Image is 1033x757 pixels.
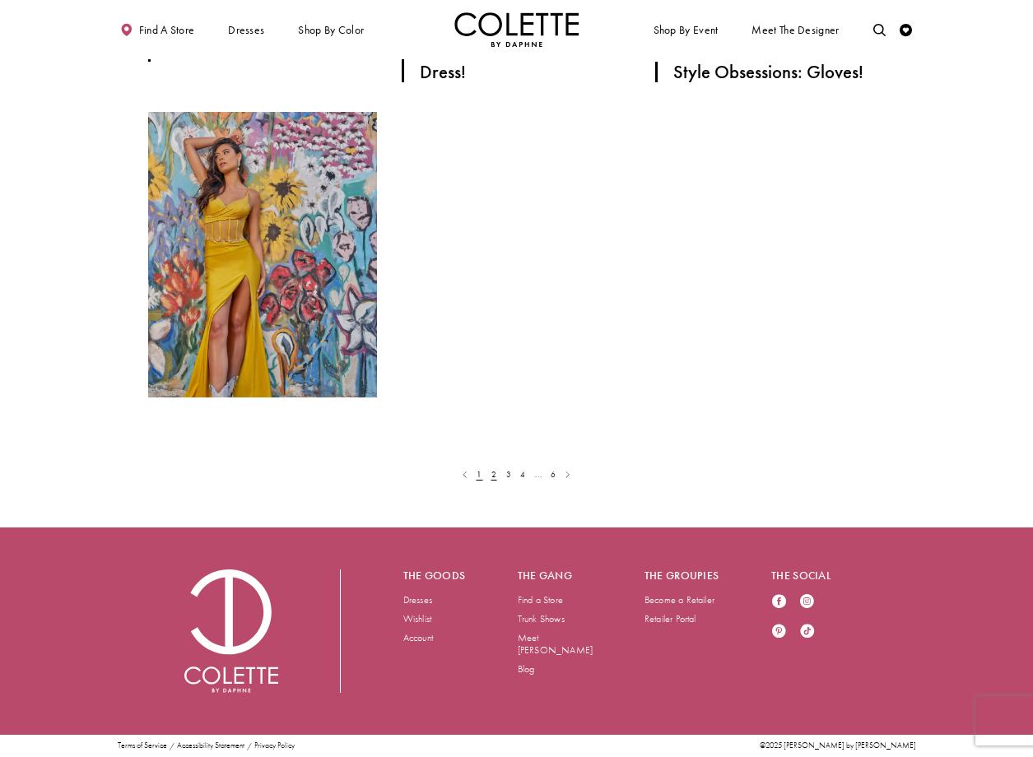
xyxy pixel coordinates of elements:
[760,740,916,750] span: ©2025 [PERSON_NAME] by [PERSON_NAME]
[112,741,299,750] ul: Post footer menu
[118,741,167,750] a: Terms of Service
[454,12,579,47] a: Visit Home Page
[476,468,483,481] a: Page: 1
[184,569,278,693] a: Visit Colette by Daphne Homepage
[771,594,787,611] a: Visit our Facebook - Opens in new tab
[751,24,839,36] span: Meet the designer
[565,469,571,481] a: Next Page
[771,569,849,582] h5: The social
[403,612,432,625] a: Wishlist
[518,569,595,582] h5: The gang
[491,468,498,481] a: Page: 2
[654,24,719,36] span: Shop By Event
[799,624,815,641] a: Visit our TikTok - Opens in new tab
[184,569,278,693] img: Colette by Daphne
[644,569,722,582] h5: The groupies
[897,12,916,47] a: Check Wishlist
[518,662,535,676] a: Blog
[644,593,714,606] a: Become a Retailer
[458,468,575,481] div: Pagination List
[673,62,882,82] h2: Style Obsessions: Gloves!
[177,741,244,750] a: Accessibility Statement
[462,469,468,481] a: Previous Page
[765,588,832,648] ul: Follow us
[550,468,557,481] a: Page: 6
[749,12,843,47] a: Meet the designer
[254,741,295,750] a: Privacy Policy
[505,468,513,481] a: Page: 3
[403,593,432,606] a: Dresses
[518,612,565,625] a: Trunk Shows
[403,569,468,582] h5: The goods
[148,112,377,512] a: Steal the Spotlight: Prom Dress Dos and Don'ts
[228,24,264,36] span: Dresses
[650,12,721,47] span: Shop By Event
[403,631,433,644] a: Account
[139,24,195,36] span: Find a store
[295,12,367,47] span: Shop by color
[644,612,696,625] a: Retailer Portal
[518,631,593,657] a: Meet [PERSON_NAME]
[534,468,542,481] a: Next 10 products
[298,24,364,36] span: Shop by color
[118,12,198,47] a: Find a store
[454,12,579,47] img: Colette by Daphne
[148,112,377,455] img: Steal the Spotlight: Prom Dress Dos and Don'ts
[870,12,889,47] a: Toggle search
[799,594,815,611] a: Visit our Instagram - Opens in new tab
[519,468,527,481] a: Page: 4
[518,593,563,606] a: Find a Store
[771,624,787,641] a: Visit our Pinterest - Opens in new tab
[225,12,268,47] span: Dresses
